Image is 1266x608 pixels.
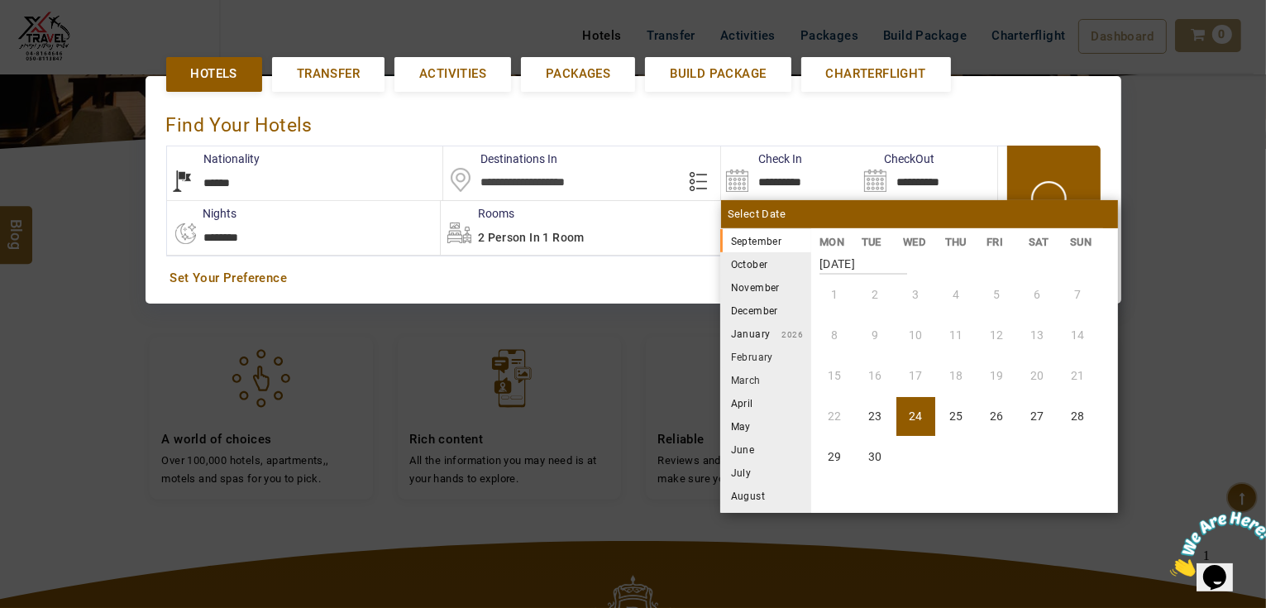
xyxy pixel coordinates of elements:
a: Activities [394,57,511,91]
li: FRI [978,233,1020,251]
li: SUN [1062,233,1104,251]
label: Check In [721,151,802,167]
li: July [720,461,811,484]
span: Transfer [297,65,360,83]
li: January [720,322,811,345]
li: December [720,299,811,322]
li: MON [811,233,853,251]
a: Build Package [645,57,791,91]
li: October [720,252,811,275]
li: Wednesday, 24 September 2025 [896,397,935,436]
label: nights [166,205,237,222]
li: November [720,275,811,299]
li: March [720,368,811,391]
li: SAT [1020,233,1062,251]
li: Tuesday, 23 September 2025 [856,397,895,436]
small: 2026 [771,330,804,339]
label: Destinations In [443,151,557,167]
li: Thursday, 25 September 2025 [937,397,976,436]
div: Find Your Hotels [166,97,1101,146]
li: Tuesday, 30 September 2025 [856,438,895,476]
li: August [720,484,811,507]
input: Search [859,146,997,200]
strong: [DATE] [819,245,907,275]
li: WED [895,233,937,251]
span: Hotels [191,65,237,83]
a: Hotels [166,57,262,91]
li: April [720,391,811,414]
li: May [720,414,811,438]
a: Packages [521,57,635,91]
li: June [720,438,811,461]
span: 2 Person in 1 Room [478,231,585,244]
span: Build Package [670,65,766,83]
li: February [720,345,811,368]
li: Friday, 26 September 2025 [977,397,1016,436]
li: TUE [853,233,895,251]
small: 2025 [781,237,897,247]
label: CheckOut [859,151,934,167]
li: September [720,229,811,252]
div: Select Date [721,200,1118,228]
a: Set Your Preference [170,270,1096,287]
img: Chat attention grabber [7,7,109,72]
li: Sunday, 28 September 2025 [1058,397,1097,436]
iframe: chat widget [1163,505,1266,583]
label: Rooms [441,205,514,222]
span: Charterflight [826,65,926,83]
span: Packages [546,65,610,83]
input: Search [721,146,859,200]
label: Nationality [167,151,260,167]
li: Monday, 29 September 2025 [815,438,854,476]
li: THU [936,233,978,251]
span: Activities [419,65,486,83]
a: Transfer [272,57,385,91]
span: 1 [7,7,13,21]
li: Saturday, 27 September 2025 [1018,397,1057,436]
a: Charterflight [801,57,951,91]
